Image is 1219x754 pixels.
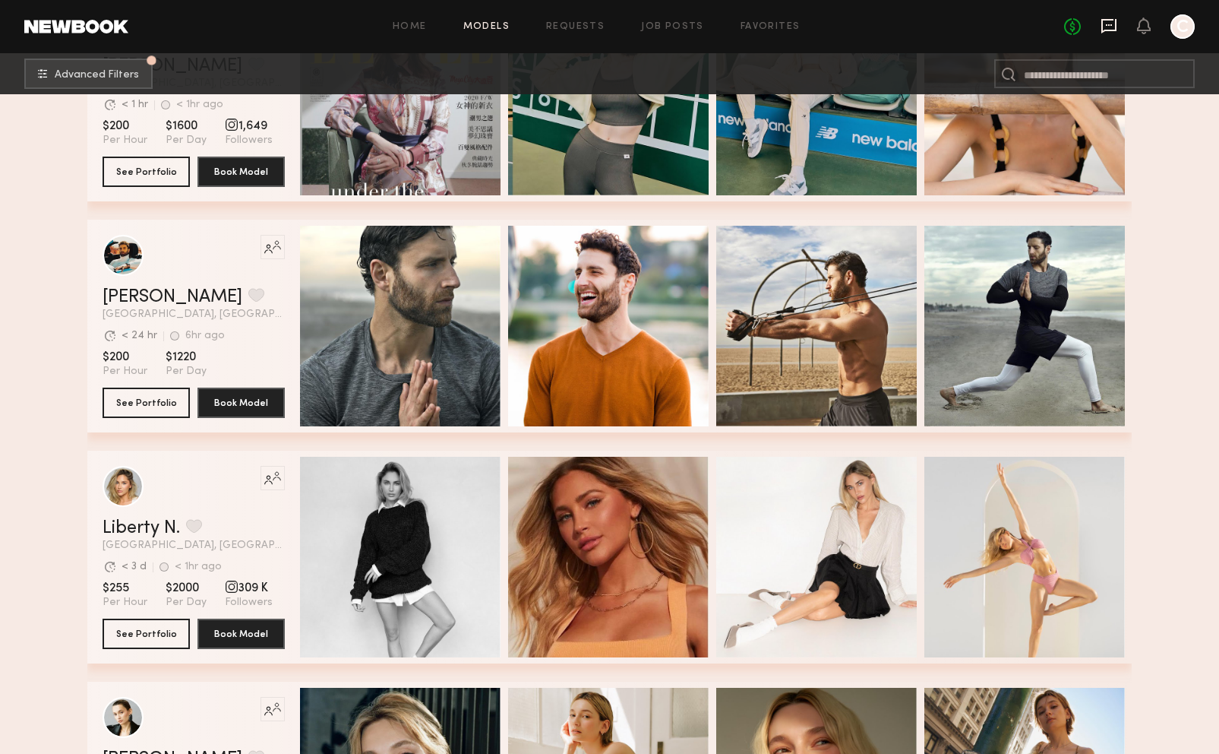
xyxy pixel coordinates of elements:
[166,365,207,379] span: Per Day
[225,134,273,147] span: Followers
[1170,14,1195,39] a: C
[24,59,153,89] button: Advanced Filters
[103,134,147,147] span: Per Hour
[122,100,148,110] div: < 1 hr
[103,619,190,649] button: See Portfolio
[103,581,147,596] span: $255
[175,562,222,572] div: < 1hr ago
[197,619,285,649] button: Book Model
[122,331,157,341] div: < 24 hr
[166,596,207,610] span: Per Day
[103,288,242,306] a: [PERSON_NAME]
[103,388,190,418] button: See Portfolio
[393,22,427,32] a: Home
[122,562,147,572] div: < 3 d
[103,596,147,610] span: Per Hour
[103,119,147,134] span: $200
[103,519,180,537] a: Liberty N.
[463,22,510,32] a: Models
[185,331,225,341] div: 6hr ago
[197,157,285,187] button: Book Model
[546,22,605,32] a: Requests
[103,350,147,365] span: $200
[166,119,207,134] span: $1600
[166,581,207,596] span: $2000
[741,22,801,32] a: Favorites
[103,540,285,551] span: [GEOGRAPHIC_DATA], [GEOGRAPHIC_DATA]
[176,100,223,110] div: < 1hr ago
[197,388,285,418] button: Book Model
[166,134,207,147] span: Per Day
[225,119,273,134] span: 1,649
[225,596,273,610] span: Followers
[225,581,273,596] span: 309 K
[103,309,285,320] span: [GEOGRAPHIC_DATA], [GEOGRAPHIC_DATA]
[103,365,147,379] span: Per Hour
[641,22,704,32] a: Job Posts
[166,350,207,365] span: $1220
[55,70,139,81] span: Advanced Filters
[103,157,190,187] button: See Portfolio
